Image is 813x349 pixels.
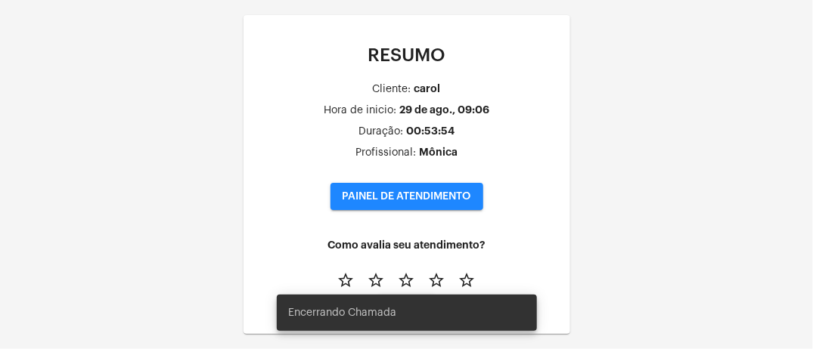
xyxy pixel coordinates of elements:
[358,126,403,137] div: Duração:
[373,84,411,95] div: Cliente:
[343,191,471,202] span: PAINEL DE ATENDIMENTO
[414,83,441,94] div: carol
[337,271,355,289] mat-icon: star_border
[289,305,397,320] span: Encerrando Chamada
[330,183,483,210] button: PAINEL DE ATENDIMENTO
[355,147,416,159] div: Profissional:
[399,104,489,116] div: 29 de ago., 09:06
[256,239,558,251] h4: Como avalia seu atendimento?
[458,271,476,289] mat-icon: star_border
[419,147,458,158] div: Mônica
[398,271,416,289] mat-icon: star_border
[256,45,558,65] p: RESUMO
[368,271,386,289] mat-icon: star_border
[428,271,446,289] mat-icon: star_border
[324,105,396,116] div: Hora de inicio:
[406,125,455,137] div: 00:53:54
